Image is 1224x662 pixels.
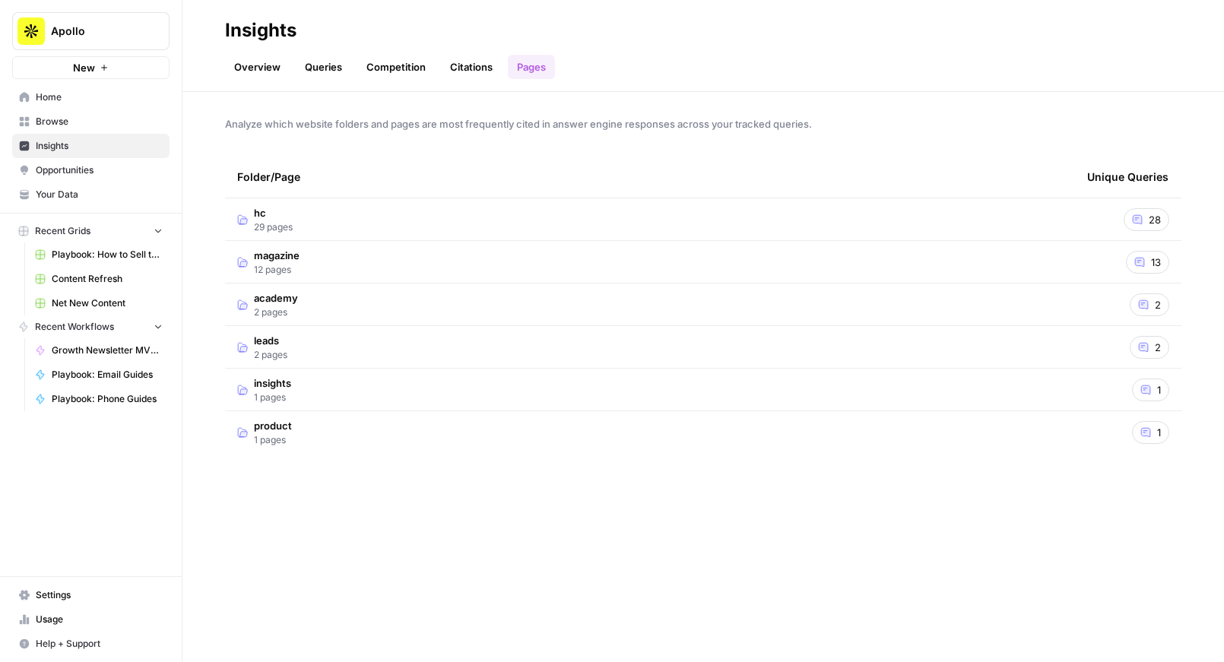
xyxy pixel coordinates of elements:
button: New [12,56,170,79]
span: Home [36,90,163,104]
a: Insights [12,134,170,158]
a: Competition [357,55,435,79]
a: Pages [508,55,555,79]
a: Playbook: How to Sell to "X" Leads Grid [28,242,170,267]
a: Usage [12,607,170,632]
span: Content Refresh [52,272,163,286]
span: Your Data [36,188,163,201]
a: Your Data [12,182,170,207]
a: Playbook: Email Guides [28,363,170,387]
button: Workspace: Apollo [12,12,170,50]
span: Recent Workflows [35,320,114,334]
span: 29 pages [254,220,293,234]
a: Net New Content [28,291,170,315]
span: Usage [36,613,163,626]
span: product [254,418,292,433]
span: Help + Support [36,637,163,651]
span: 2 pages [254,306,298,319]
span: Insights [36,139,163,153]
span: magazine [254,248,300,263]
span: 2 [1155,340,1161,355]
a: Home [12,85,170,109]
div: Folder/Page [237,156,1063,198]
span: Browse [36,115,163,128]
a: Opportunities [12,158,170,182]
span: New [73,60,95,75]
span: 1 [1157,425,1161,440]
span: Settings [36,588,163,602]
button: Help + Support [12,632,170,656]
span: 1 [1157,382,1161,398]
span: hc [254,205,293,220]
span: 1 pages [254,433,292,447]
span: Analyze which website folders and pages are most frequently cited in answer engine responses acro... [225,116,1181,131]
a: Settings [12,583,170,607]
span: 2 [1155,297,1161,312]
span: 1 pages [254,391,291,404]
span: Opportunities [36,163,163,177]
span: insights [254,375,291,391]
span: Playbook: How to Sell to "X" Leads Grid [52,248,163,261]
span: 2 pages [254,348,287,362]
a: Playbook: Phone Guides [28,387,170,411]
span: 13 [1151,255,1161,270]
span: Recent Grids [35,224,90,238]
span: academy [254,290,298,306]
button: Recent Workflows [12,315,170,338]
span: Growth Newsletter MVP 1.1 [52,344,163,357]
div: Unique Queries [1087,156,1169,198]
span: Playbook: Email Guides [52,368,163,382]
span: Apollo [51,24,143,39]
a: Content Refresh [28,267,170,291]
span: 12 pages [254,263,300,277]
a: Citations [441,55,502,79]
button: Recent Grids [12,220,170,242]
a: Growth Newsletter MVP 1.1 [28,338,170,363]
a: Browse [12,109,170,134]
span: leads [254,333,287,348]
span: Playbook: Phone Guides [52,392,163,406]
div: Insights [225,18,296,43]
span: Net New Content [52,296,163,310]
img: Apollo Logo [17,17,45,45]
span: 28 [1149,212,1161,227]
a: Queries [296,55,351,79]
a: Overview [225,55,290,79]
